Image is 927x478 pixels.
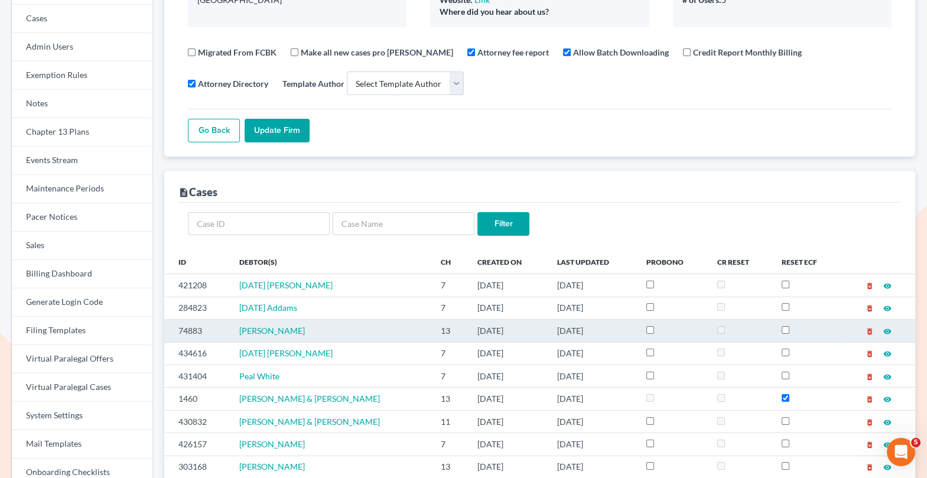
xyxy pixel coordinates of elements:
a: Virtual Paralegal Offers [12,345,152,373]
td: 303168 [164,456,230,478]
a: visibility [883,326,892,336]
label: Make all new cases pro [PERSON_NAME] [301,46,453,58]
td: [DATE] [468,456,548,478]
i: visibility [883,418,892,427]
span: 5 [911,438,921,447]
a: delete_forever [866,348,874,358]
td: [DATE] [548,320,637,342]
i: visibility [883,327,892,336]
i: delete_forever [866,418,874,427]
a: Pacer Notices [12,203,152,232]
a: Mail Templates [12,430,152,459]
a: delete_forever [866,371,874,381]
a: Admin Users [12,33,152,61]
a: [DATE] Addams [239,303,297,313]
td: 7 [431,342,468,365]
a: [PERSON_NAME] [239,439,305,449]
th: CR Reset [708,250,772,274]
td: [DATE] [548,274,637,297]
a: delete_forever [866,394,874,404]
td: 7 [431,297,468,319]
td: 7 [431,274,468,297]
td: 7 [431,365,468,387]
td: 11 [431,410,468,433]
td: [DATE] [468,365,548,387]
label: Credit Report Monthly Billing [693,46,802,58]
th: ProBono [637,250,708,274]
i: visibility [883,282,892,290]
td: [DATE] [468,410,548,433]
a: Maintenance Periods [12,175,152,203]
a: Exemption Rules [12,61,152,90]
td: [DATE] [548,342,637,365]
a: Cases [12,5,152,33]
td: [DATE] [548,365,637,387]
a: visibility [883,439,892,449]
td: [DATE] [468,274,548,297]
i: delete_forever [866,441,874,449]
td: 74883 [164,320,230,342]
td: 1460 [164,388,230,410]
span: [PERSON_NAME] [239,326,305,336]
td: 13 [431,388,468,410]
label: Attorney Directory [198,77,268,90]
a: Chapter 13 Plans [12,118,152,147]
a: visibility [883,348,892,358]
a: delete_forever [866,417,874,427]
td: 426157 [164,433,230,456]
a: delete_forever [866,280,874,290]
a: System Settings [12,402,152,430]
a: [DATE] [PERSON_NAME] [239,280,333,290]
a: visibility [883,461,892,472]
b: Where did you hear about us? [440,6,549,17]
td: [DATE] [468,388,548,410]
th: ID [164,250,230,274]
th: Ch [431,250,468,274]
label: Allow Batch Downloading [573,46,669,58]
a: Peal White [239,371,279,381]
a: Filing Templates [12,317,152,345]
i: delete_forever [866,282,874,290]
td: 284823 [164,297,230,319]
input: Filter [477,212,529,236]
i: visibility [883,350,892,358]
td: 431404 [164,365,230,387]
a: delete_forever [866,439,874,449]
i: visibility [883,463,892,472]
td: [DATE] [548,410,637,433]
i: visibility [883,441,892,449]
div: Cases [178,185,217,199]
i: delete_forever [866,463,874,472]
td: 430832 [164,410,230,433]
td: [DATE] [468,297,548,319]
a: Virtual Paralegal Cases [12,373,152,402]
a: Events Stream [12,147,152,175]
td: [DATE] [468,342,548,365]
td: [DATE] [548,388,637,410]
td: [DATE] [468,320,548,342]
input: Case Name [333,212,474,236]
a: Go Back [188,119,240,142]
i: visibility [883,304,892,313]
td: 434616 [164,342,230,365]
a: [PERSON_NAME] & [PERSON_NAME] [239,417,380,427]
i: visibility [883,373,892,381]
a: visibility [883,371,892,381]
th: Reset ECF [772,250,841,274]
a: Generate Login Code [12,288,152,317]
label: Attorney fee report [477,46,549,58]
a: delete_forever [866,326,874,336]
a: [PERSON_NAME] & [PERSON_NAME] [239,394,380,404]
td: 13 [431,320,468,342]
a: [PERSON_NAME] [239,461,305,472]
label: Template Author [282,77,344,90]
td: 13 [431,456,468,478]
i: delete_forever [866,373,874,381]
